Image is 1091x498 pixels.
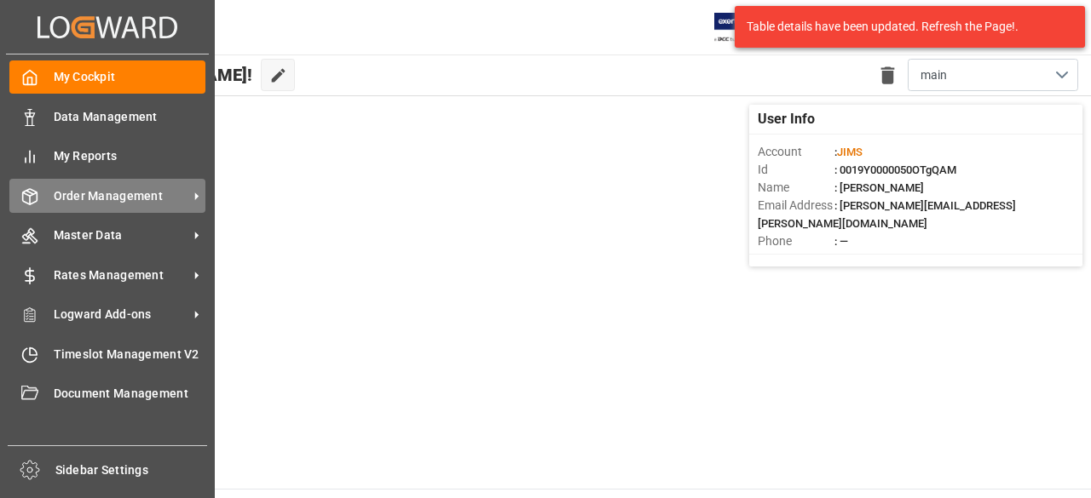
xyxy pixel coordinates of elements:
span: Rates Management [54,266,188,284]
span: : [PERSON_NAME][EMAIL_ADDRESS][PERSON_NAME][DOMAIN_NAME] [758,199,1016,230]
span: Order Management [54,187,188,205]
div: Table details have been updated. Refresh the Page!. [747,18,1060,36]
span: Id [758,161,834,179]
span: : Shipper [834,253,877,266]
button: open menu [908,59,1078,91]
span: : [PERSON_NAME] [834,181,924,194]
span: My Reports [54,147,206,165]
span: Logward Add-ons [54,306,188,323]
span: Sidebar Settings [55,461,208,479]
a: Timeslot Management V2 [9,337,205,370]
a: My Cockpit [9,60,205,94]
span: Document Management [54,385,206,403]
span: Email Address [758,197,834,215]
span: User Info [758,109,815,129]
span: : [834,146,863,158]
span: Phone [758,232,834,250]
span: Timeslot Management V2 [54,346,206,363]
a: Document Management [9,377,205,410]
span: Name [758,179,834,197]
span: My Cockpit [54,68,206,86]
span: Account [758,143,834,161]
span: Master Data [54,226,188,244]
a: Data Management [9,100,205,133]
img: Exertis%20JAM%20-%20Email%20Logo.jpg_1722504956.jpg [714,13,773,43]
span: main [921,66,947,84]
span: Data Management [54,108,206,126]
span: Account Type [758,250,834,268]
a: My Reports [9,140,205,173]
span: : — [834,235,848,248]
span: : 0019Y0000050OTgQAM [834,163,956,176]
span: JIMS [837,146,863,158]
